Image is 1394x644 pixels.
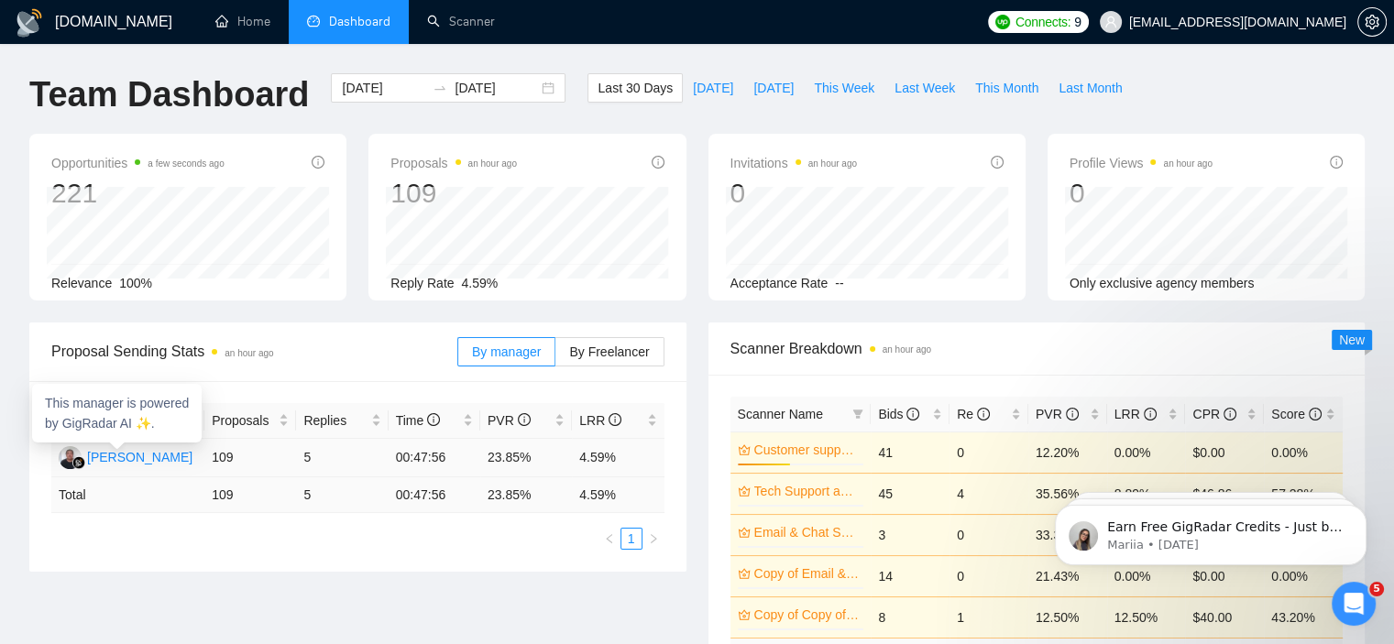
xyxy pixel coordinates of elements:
[225,348,273,358] time: an hour ago
[995,15,1010,29] img: upwork-logo.png
[342,78,425,98] input: Start date
[1027,466,1394,595] iframe: Intercom notifications message
[87,447,192,467] div: [PERSON_NAME]
[977,408,990,420] span: info-circle
[296,477,388,513] td: 5
[975,78,1038,98] span: This Month
[329,14,390,29] span: Dashboard
[991,156,1004,169] span: info-circle
[51,176,225,211] div: 221
[569,344,649,359] span: By Freelancer
[957,407,990,421] span: Re
[871,596,949,638] td: 8
[1015,12,1070,32] span: Connects:
[59,449,192,464] a: RS[PERSON_NAME]
[808,158,857,169] time: an hour ago
[1332,582,1376,626] iframe: Intercom live chat
[738,485,751,497] span: crown
[871,514,949,555] td: 3
[949,473,1028,514] td: 4
[753,78,794,98] span: [DATE]
[1048,73,1132,103] button: Last Month
[1163,158,1212,169] time: an hour ago
[468,158,517,169] time: an hour ago
[1059,78,1122,98] span: Last Month
[455,78,538,98] input: End date
[462,276,499,290] span: 4.59%
[1330,156,1343,169] span: info-circle
[1264,431,1343,473] td: 0.00%
[693,78,733,98] span: [DATE]
[743,73,804,103] button: [DATE]
[609,413,621,426] span: info-circle
[29,73,309,116] h1: Team Dashboard
[433,81,447,95] span: swap-right
[652,156,664,169] span: info-circle
[849,400,867,428] span: filter
[1070,176,1213,211] div: 0
[204,439,296,477] td: 109
[433,81,447,95] span: to
[871,555,949,596] td: 14
[730,152,857,174] span: Invitations
[1114,407,1157,421] span: LRR
[51,340,457,363] span: Proposal Sending Stats
[72,456,85,469] img: gigradar-bm.png
[895,78,955,98] span: Last Week
[1104,16,1117,28] span: user
[814,78,874,98] span: This Week
[307,15,320,27] span: dashboard
[1028,596,1107,638] td: 12.50%
[59,446,82,469] img: RS
[754,440,861,460] a: Customer support - Humayun
[878,407,919,421] span: Bids
[598,528,620,550] li: Previous Page
[1339,333,1365,347] span: New
[390,152,517,174] span: Proposals
[598,78,673,98] span: Last 30 Days
[303,410,367,431] span: Replies
[738,567,751,580] span: crown
[883,344,931,355] time: an hour ago
[648,533,659,544] span: right
[212,410,275,431] span: Proposals
[427,413,440,426] span: info-circle
[1264,596,1343,638] td: 43.20%
[518,413,531,426] span: info-circle
[488,413,531,428] span: PVR
[1070,276,1255,290] span: Only exclusive agency members
[390,176,517,211] div: 109
[1070,152,1213,174] span: Profile Views
[884,73,965,103] button: Last Week
[754,563,861,584] a: Copy of Email & Chat Support - customer support S-1
[389,477,480,513] td: 00:47:56
[480,477,572,513] td: 23.85 %
[949,555,1028,596] td: 0
[754,481,861,501] a: Tech Support and MSP
[1271,407,1321,421] span: Score
[871,473,949,514] td: 45
[835,276,843,290] span: --
[1185,596,1264,638] td: $40.00
[730,276,829,290] span: Acceptance Rate
[1107,431,1186,473] td: 0.00%
[215,14,270,29] a: homeHome
[204,477,296,513] td: 109
[1066,408,1079,420] span: info-circle
[604,533,615,544] span: left
[572,477,664,513] td: 4.59 %
[730,176,857,211] div: 0
[389,439,480,477] td: 00:47:56
[1358,15,1386,29] span: setting
[1192,407,1235,421] span: CPR
[312,156,324,169] span: info-circle
[642,528,664,550] button: right
[148,158,224,169] time: a few seconds ago
[396,413,440,428] span: Time
[480,439,572,477] td: 23.85%
[1036,407,1079,421] span: PVR
[871,431,949,473] td: 41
